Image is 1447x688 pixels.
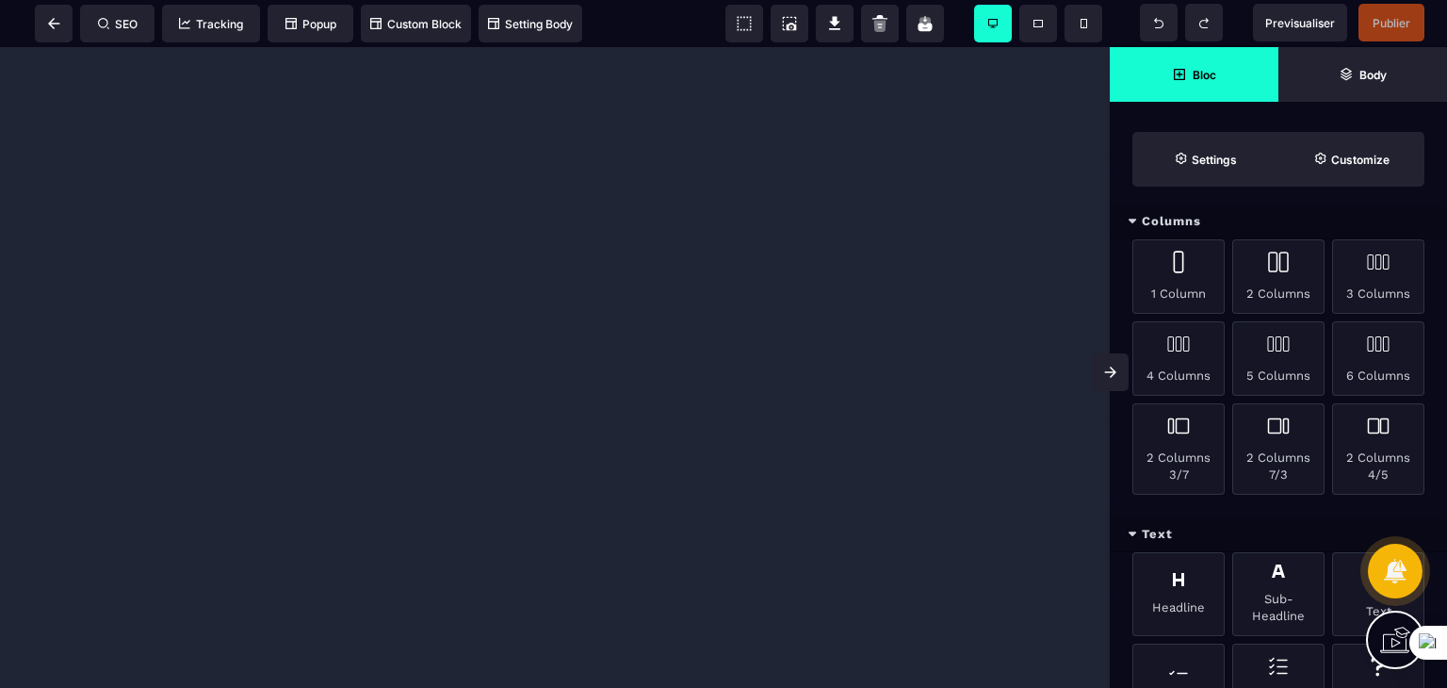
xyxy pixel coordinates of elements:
[1373,16,1410,30] span: Publier
[771,5,808,42] span: Screenshot
[1359,68,1387,82] strong: Body
[1232,239,1325,314] div: 2 Columns
[1332,321,1424,396] div: 6 Columns
[488,17,573,31] span: Setting Body
[1332,552,1424,636] div: Text
[1332,239,1424,314] div: 3 Columns
[1331,153,1390,167] strong: Customize
[1193,68,1216,82] strong: Bloc
[725,5,763,42] span: View components
[98,17,138,31] span: SEO
[1232,321,1325,396] div: 5 Columns
[1232,403,1325,495] div: 2 Columns 7/3
[1132,403,1225,495] div: 2 Columns 3/7
[179,17,243,31] span: Tracking
[1132,552,1225,636] div: Headline
[1192,153,1237,167] strong: Settings
[1132,132,1278,187] span: Settings
[1110,205,1447,239] div: Columns
[1232,552,1325,636] div: Sub-Headline
[285,17,336,31] span: Popup
[1132,321,1225,396] div: 4 Columns
[1332,403,1424,495] div: 2 Columns 4/5
[1132,239,1225,314] div: 1 Column
[1265,16,1335,30] span: Previsualiser
[370,17,462,31] span: Custom Block
[1278,132,1424,187] span: Open Style Manager
[1110,47,1278,102] span: Open Blocks
[1278,47,1447,102] span: Open Layer Manager
[1110,517,1447,552] div: Text
[1253,4,1347,41] span: Preview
